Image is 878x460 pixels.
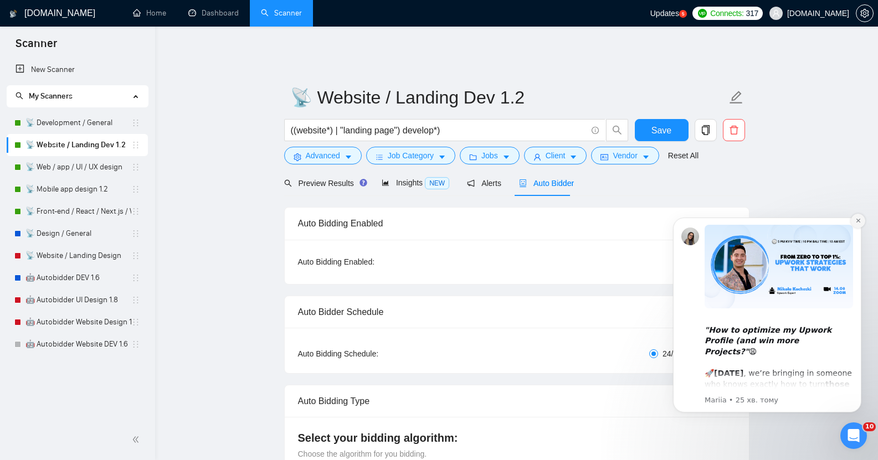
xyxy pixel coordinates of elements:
iframe: Intercom live chat [840,422,867,449]
button: settingAdvancedcaret-down [284,147,362,164]
span: bars [376,153,383,161]
input: Scanner name... [290,84,727,111]
span: folder [469,153,477,161]
a: 📡 Front-end / React / Next.js / WebGL / GSAP [25,200,131,223]
span: holder [131,207,140,216]
span: Job Category [388,149,434,162]
span: Insights [382,178,449,187]
li: 📡 Front-end / React / Next.js / WebGL / GSAP [7,200,148,223]
a: 🤖 Autobidder DEV 1.6 [25,267,131,289]
span: Save [651,123,671,137]
span: user [772,9,780,17]
li: 📡 Website / Landing Dev 1.2 [7,134,148,156]
button: userClientcaret-down [524,147,587,164]
span: 317 [746,7,758,19]
a: 📡 Design / General [25,223,131,245]
span: holder [131,251,140,260]
img: upwork-logo.png [698,9,707,18]
span: holder [131,163,140,172]
span: holder [131,318,140,327]
li: 📡 Mobile app design 1.2 [7,178,148,200]
a: 🤖 Autobidder Website DEV 1.6 [25,333,131,355]
span: setting [294,153,301,161]
div: Auto Bidding Schedule: [298,348,444,360]
button: copy [695,119,717,141]
li: 📡 Development / General [7,112,148,134]
span: holder [131,296,140,304]
span: My Scanners [16,91,73,101]
span: Jobs [481,149,498,162]
span: caret-down [502,153,510,161]
span: Scanner [7,35,66,59]
a: searchScanner [261,8,302,18]
span: Advanced [306,149,340,162]
span: caret-down [569,153,577,161]
a: 🤖 Autobidder Website Design 1.8 [25,311,131,333]
h4: Select your bidding algorithm: [298,430,736,446]
button: setting [856,4,874,22]
li: New Scanner [7,59,148,81]
span: idcard [600,153,608,161]
span: My Scanners [29,91,73,101]
button: delete [723,119,745,141]
span: holder [131,229,140,238]
a: New Scanner [16,59,139,81]
img: logo [9,5,17,23]
a: setting [856,9,874,18]
a: 📡 Website / Landing Dev 1.2 [25,134,131,156]
div: Auto Bidding Type [298,385,736,417]
span: search [607,125,628,135]
span: copy [695,125,716,135]
span: 10 [863,422,876,431]
span: notification [467,179,475,187]
span: caret-down [438,153,446,161]
span: Updates [650,9,679,18]
span: info-circle [592,127,599,134]
input: Search Freelance Jobs... [291,123,587,137]
span: holder [131,185,140,194]
a: 5 [679,10,687,18]
a: 📡 Mobile app design 1.2 [25,178,131,200]
a: 📡 Web / app / UI / UX design [25,156,131,178]
button: barsJob Categorycaret-down [366,147,455,164]
span: Preview Results [284,179,364,188]
button: folderJobscaret-down [460,147,520,164]
span: caret-down [345,153,352,161]
span: double-left [132,434,143,445]
div: Tooltip anchor [358,178,368,188]
li: 🤖 Autobidder Website Design 1.8 [7,311,148,333]
span: edit [729,90,743,105]
span: Connects: [710,7,743,19]
span: robot [519,179,527,187]
span: holder [131,273,140,282]
li: 🤖 Autobidder Website DEV 1.6 [7,333,148,355]
li: 🤖 Autobidder UI Design 1.8 [7,289,148,311]
span: NEW [425,177,449,189]
span: holder [131,118,140,127]
a: dashboardDashboard [188,8,239,18]
span: Vendor [613,149,637,162]
a: 📡 Development / General [25,112,131,134]
span: delete [723,125,744,135]
li: 📡 Design / General [7,223,148,245]
div: Auto Bidder Schedule [298,296,736,328]
a: 📡 Website / Landing Design [25,245,131,267]
span: holder [131,340,140,349]
span: area-chart [382,179,389,187]
li: 🤖 Autobidder DEV 1.6 [7,267,148,289]
div: Auto Bidding Enabled [298,208,736,239]
button: idcardVendorcaret-down [591,147,659,164]
span: search [16,92,23,100]
li: 📡 Website / Landing Design [7,245,148,267]
span: Client [546,149,566,162]
button: search [606,119,628,141]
